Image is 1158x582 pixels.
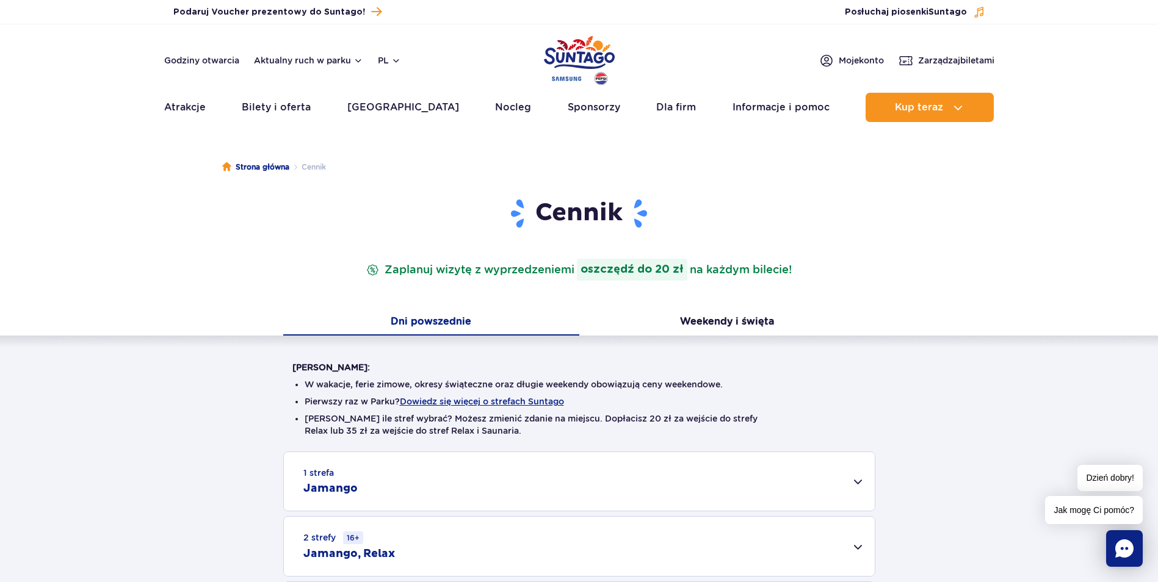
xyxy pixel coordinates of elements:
a: [GEOGRAPHIC_DATA] [347,93,459,122]
a: Godziny otwarcia [164,54,239,66]
a: Strona główna [222,161,289,173]
a: Park of Poland [544,31,615,87]
span: Suntago [928,8,967,16]
span: Zarządzaj biletami [918,54,994,66]
p: Zaplanuj wizytę z wyprzedzeniem na każdym bilecie! [364,259,794,281]
span: Jak mogę Ci pomóc? [1045,496,1143,524]
h2: Jamango [303,481,358,496]
li: W wakacje, ferie zimowe, okresy świąteczne oraz długie weekendy obowiązują ceny weekendowe. [305,378,854,390]
strong: [PERSON_NAME]: [292,362,370,372]
a: Podaruj Voucher prezentowy do Suntago! [173,4,382,20]
li: Pierwszy raz w Parku? [305,395,854,408]
button: Weekendy i święta [579,310,875,336]
span: Podaruj Voucher prezentowy do Suntago! [173,6,365,18]
span: Moje konto [839,54,884,66]
span: Kup teraz [895,102,943,113]
button: Posłuchaj piosenkiSuntago [845,6,985,18]
button: pl [378,54,401,66]
span: Dzień dobry! [1077,465,1143,491]
button: Kup teraz [866,93,994,122]
button: Dowiedz się więcej o strefach Suntago [400,397,564,406]
a: Informacje i pomoc [733,93,830,122]
small: 16+ [343,531,363,544]
a: Sponsorzy [568,93,620,122]
a: Zarządzajbiletami [899,53,994,68]
a: Dla firm [656,93,696,122]
h1: Cennik [292,198,866,229]
h2: Jamango, Relax [303,547,395,561]
a: Nocleg [495,93,531,122]
small: 1 strefa [303,467,334,479]
span: Posłuchaj piosenki [845,6,967,18]
button: Dni powszednie [283,310,579,336]
li: Cennik [289,161,326,173]
a: Atrakcje [164,93,206,122]
div: Chat [1106,530,1143,567]
a: Mojekonto [819,53,884,68]
strong: oszczędź do 20 zł [577,259,687,281]
a: Bilety i oferta [242,93,311,122]
small: 2 strefy [303,531,363,544]
li: [PERSON_NAME] ile stref wybrać? Możesz zmienić zdanie na miejscu. Dopłacisz 20 zł za wejście do s... [305,412,854,437]
button: Aktualny ruch w parku [254,56,363,65]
